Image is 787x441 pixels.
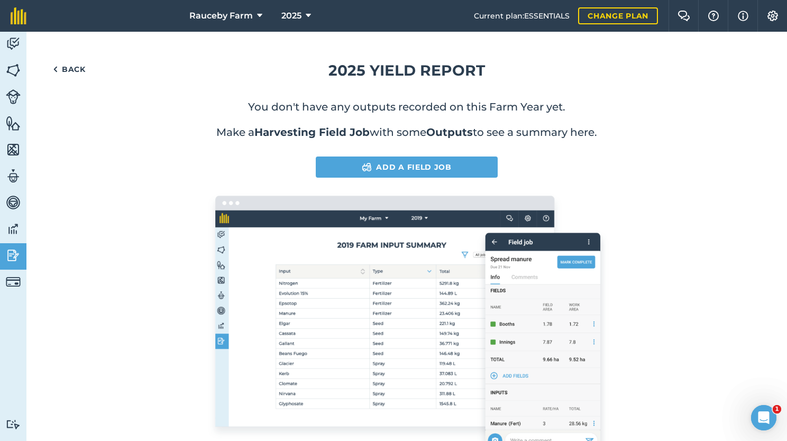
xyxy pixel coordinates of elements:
[281,10,301,22] span: 2025
[766,11,779,21] img: A cog icon
[43,59,95,80] a: Back
[6,247,21,263] img: svg+xml;base64,PD94bWwgdmVyc2lvbj0iMS4wIiBlbmNvZGluZz0idXRmLTgiPz4KPCEtLSBHZW5lcmF0b3I6IEFkb2JlIE...
[474,10,570,22] span: Current plan : ESSENTIALS
[6,195,21,210] img: svg+xml;base64,PD94bWwgdmVyc2lvbj0iMS4wIiBlbmNvZGluZz0idXRmLTgiPz4KPCEtLSBHZW5lcmF0b3I6IEFkb2JlIE...
[254,126,370,139] strong: Harvesting Field Job
[316,157,498,178] a: Add a Field Job
[6,142,21,158] img: svg+xml;base64,PHN2ZyB4bWxucz0iaHR0cDovL3d3dy53My5vcmcvMjAwMC9zdmciIHdpZHRoPSI1NiIgaGVpZ2h0PSI2MC...
[578,7,658,24] a: Change plan
[751,405,776,430] iframe: Intercom live chat
[6,36,21,52] img: svg+xml;base64,PD94bWwgdmVyc2lvbj0iMS4wIiBlbmNvZGluZz0idXRmLTgiPz4KPCEtLSBHZW5lcmF0b3I6IEFkb2JlIE...
[43,125,770,140] p: Make a with some to see a summary here.
[426,126,473,139] strong: Outputs
[362,161,372,173] img: svg+xml;base64,PD94bWwgdmVyc2lvbj0iMS4wIiBlbmNvZGluZz0idXRmLTgiPz4KPCEtLSBHZW5lcmF0b3I6IEFkb2JlIE...
[6,221,21,237] img: svg+xml;base64,PD94bWwgdmVyc2lvbj0iMS4wIiBlbmNvZGluZz0idXRmLTgiPz4KPCEtLSBHZW5lcmF0b3I6IEFkb2JlIE...
[6,115,21,131] img: svg+xml;base64,PHN2ZyB4bWxucz0iaHR0cDovL3d3dy53My5vcmcvMjAwMC9zdmciIHdpZHRoPSI1NiIgaGVpZ2h0PSI2MC...
[773,405,781,414] span: 1
[707,11,720,21] img: A question mark icon
[6,274,21,289] img: svg+xml;base64,PD94bWwgdmVyc2lvbj0iMS4wIiBlbmNvZGluZz0idXRmLTgiPz4KPCEtLSBHZW5lcmF0b3I6IEFkb2JlIE...
[738,10,748,22] img: svg+xml;base64,PHN2ZyB4bWxucz0iaHR0cDovL3d3dy53My5vcmcvMjAwMC9zdmciIHdpZHRoPSIxNyIgaGVpZ2h0PSIxNy...
[43,99,770,114] p: You don't have any outputs recorded on this Farm Year yet.
[678,11,690,21] img: Two speech bubbles overlapping with the left bubble in the forefront
[6,168,21,184] img: svg+xml;base64,PD94bWwgdmVyc2lvbj0iMS4wIiBlbmNvZGluZz0idXRmLTgiPz4KPCEtLSBHZW5lcmF0b3I6IEFkb2JlIE...
[6,89,21,104] img: svg+xml;base64,PD94bWwgdmVyc2lvbj0iMS4wIiBlbmNvZGluZz0idXRmLTgiPz4KPCEtLSBHZW5lcmF0b3I6IEFkb2JlIE...
[6,62,21,78] img: svg+xml;base64,PHN2ZyB4bWxucz0iaHR0cDovL3d3dy53My5vcmcvMjAwMC9zdmciIHdpZHRoPSI1NiIgaGVpZ2h0PSI2MC...
[53,63,58,76] img: svg+xml;base64,PHN2ZyB4bWxucz0iaHR0cDovL3d3dy53My5vcmcvMjAwMC9zdmciIHdpZHRoPSI5IiBoZWlnaHQ9IjI0Ii...
[43,59,770,82] h1: 2025 Yield report
[6,419,21,429] img: svg+xml;base64,PD94bWwgdmVyc2lvbj0iMS4wIiBlbmNvZGluZz0idXRmLTgiPz4KPCEtLSBHZW5lcmF0b3I6IEFkb2JlIE...
[189,10,253,22] span: Rauceby Farm
[11,7,26,24] img: fieldmargin Logo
